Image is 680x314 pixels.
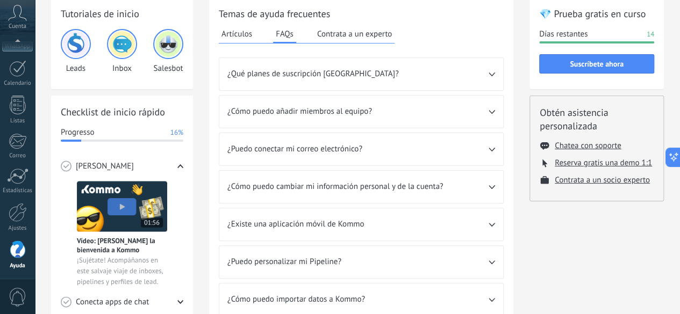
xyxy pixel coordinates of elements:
[555,175,650,185] button: Contrata a un socio experto
[219,7,504,20] h2: Temas de ayuda frecuentes
[555,158,652,168] button: Reserva gratis una demo 1:1
[227,69,489,79] span: ¿Qué planes de suscripción [GEOGRAPHIC_DATA]?
[219,95,504,128] div: ¿Cómo puedo añadir miembros al equipo?
[539,7,654,20] h2: 💎 Prueba gratis en curso
[219,208,504,241] div: ¿Existe una aplicación móvil de Kommo
[227,144,489,155] span: ¿Puedo conectar mi correo electrónico?
[61,29,91,74] div: Leads
[219,170,504,203] div: ¿Cómo puedo cambiar mi información personal y de la cuenta?
[2,80,33,87] div: Calendario
[76,297,149,308] span: Conecta apps de chat
[555,141,621,151] button: Chatea con soporte
[647,29,654,40] span: 14
[2,152,33,159] div: Correo
[77,181,167,232] img: Meet video
[170,127,183,138] span: 16%
[539,54,654,74] button: Suscríbete ahora
[219,26,255,42] button: Artículos
[77,236,167,254] span: Vídeo: [PERSON_NAME] la bienvenida a Kommo
[273,26,296,43] button: FAQs
[76,161,134,172] span: [PERSON_NAME]
[540,106,654,133] h2: Obtén asistencia personalizada
[219,133,504,166] div: ¿Puedo conectar mi correo electrónico?
[539,29,588,40] span: Días restantes
[2,187,33,194] div: Estadísticas
[61,127,94,138] span: Progresso
[2,118,33,125] div: Listas
[9,23,26,30] span: Cuenta
[314,26,395,42] button: Contrata a un experto
[61,105,183,119] h2: Checklist de inicio rápido
[227,257,489,267] span: ¿Puedo personalizar mi Pipeline?
[153,29,183,74] div: Salesbot
[219,57,504,91] div: ¿Qué planes de suscripción [GEOGRAPHIC_DATA]?
[227,294,489,305] span: ¿Cómo puedo importar datos a Kommo?
[570,60,624,68] span: Suscríbete ahora
[61,7,183,20] h2: Tutoriales de inicio
[227,181,489,192] span: ¿Cómo puedo cambiar mi información personal y de la cuenta?
[77,255,167,287] span: ¡Sujétate! Acompáñanos en este salvaje viaje de inboxes, pipelines y perfiles de lead.
[227,106,489,117] span: ¿Cómo puedo añadir miembros al equipo?
[219,245,504,279] div: ¿Puedo personalizar mi Pipeline?
[2,225,33,232] div: Ajustes
[2,262,33,269] div: Ayuda
[227,219,489,230] span: ¿Existe una aplicación móvil de Kommo
[107,29,137,74] div: Inbox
